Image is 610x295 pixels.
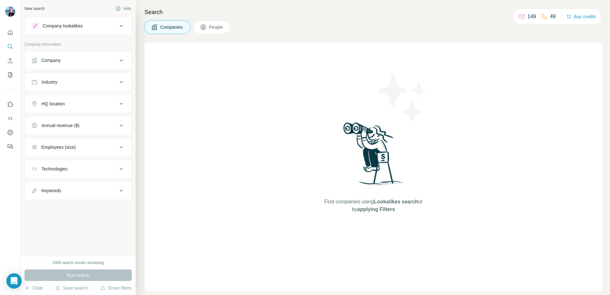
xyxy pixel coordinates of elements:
[160,24,183,30] span: Companies
[5,113,15,124] button: Use Surfe API
[43,23,83,29] div: Company lookalikes
[100,285,132,291] button: Share filters
[5,27,15,38] button: Quick start
[25,118,131,133] button: Annual revenue ($)
[25,183,131,198] button: Keywords
[41,144,76,150] div: Employees (size)
[5,69,15,80] button: My lists
[41,101,65,107] div: HQ location
[322,198,424,213] span: Find companies using or by
[25,42,132,47] p: Company information
[55,285,88,291] button: Save search
[5,6,15,17] img: Avatar
[6,273,22,289] div: Open Intercom Messenger
[41,122,79,129] div: Annual revenue ($)
[41,187,61,194] div: Keywords
[41,166,68,172] div: Technologies
[53,260,104,266] div: 2000 search results remaining
[25,96,131,111] button: HQ location
[5,99,15,110] button: Use Surfe on LinkedIn
[145,8,602,17] h4: Search
[25,285,43,291] button: Clear
[566,12,596,21] button: Buy credits
[5,55,15,66] button: Enrich CSV
[25,53,131,68] button: Company
[25,74,131,90] button: Industry
[25,18,131,34] button: Company lookalikes
[5,141,15,152] button: Feedback
[550,13,556,20] p: 49
[374,68,431,126] img: Surfe Illustration - Stars
[25,140,131,155] button: Employees (size)
[357,207,395,212] span: applying Filters
[209,24,224,30] span: People
[527,13,536,20] p: 149
[111,4,136,13] button: Hide
[41,57,61,64] div: Company
[25,6,45,11] div: New search
[340,121,407,192] img: Surfe Illustration - Woman searching with binoculars
[41,79,57,85] div: Industry
[5,127,15,138] button: Dashboard
[5,41,15,52] button: Search
[25,161,131,177] button: Technologies
[374,199,418,204] span: Lookalikes search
